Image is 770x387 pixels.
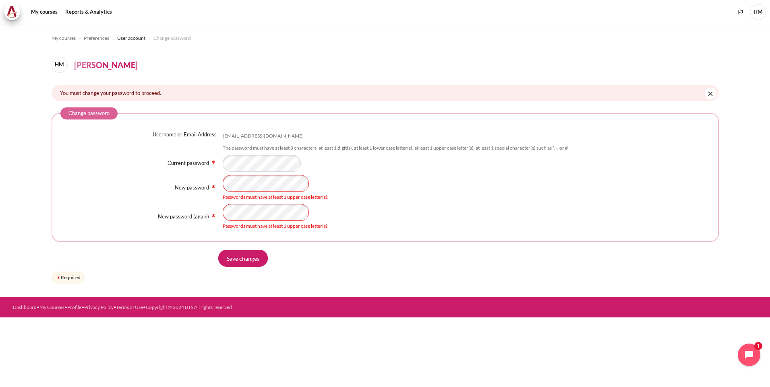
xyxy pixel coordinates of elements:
span: HM [52,57,68,73]
a: Architeck Architeck [4,4,24,20]
a: HM [52,57,71,73]
a: Dashboard [13,304,37,310]
a: Preferences [84,33,109,43]
span: Required [210,159,217,164]
span: Change password [153,35,191,42]
div: The password must have at least 8 characters, at least 1 digit(s), at least 1 lower case letter(s... [223,145,568,152]
a: Copyright © 2024 BTS All rights reserved [146,304,232,310]
div: Passwords must have at least 1 upper case letter(s). [223,193,710,201]
h4: [PERSON_NAME] [74,59,138,71]
div: • • • • • [13,304,431,311]
span: HM [750,4,766,20]
img: Required [210,212,217,219]
a: Change password [153,33,191,43]
a: User menu [750,4,766,20]
img: Architeck [6,6,18,18]
div: Passwords must have at least 1 upper case letter(s). [223,222,710,230]
div: You must change your password to proceed. [52,85,719,101]
label: Username or Email Address [153,131,217,139]
a: My courses [28,4,60,20]
nav: Navigation bar [52,32,719,45]
img: Required [210,183,217,190]
a: My courses [52,33,76,43]
div: [EMAIL_ADDRESS][DOMAIN_NAME] [223,133,304,140]
span: User account [117,35,145,42]
label: Current password [168,160,209,166]
label: New password [175,184,209,191]
span: Required [210,213,217,218]
input: Save changes [218,250,268,267]
span: Preferences [84,35,109,42]
img: Required [210,159,217,165]
a: Terms of Use [116,304,143,310]
a: Privacy Policy [84,304,114,310]
a: My Courses [39,304,64,310]
button: Languages [735,6,747,18]
div: Required [52,272,85,284]
a: Profile [67,304,81,310]
span: Required [210,183,217,188]
label: New password (again) [158,213,209,220]
a: Reports & Analytics [62,4,115,20]
legend: Change password [60,107,118,119]
img: Required field [56,275,61,280]
span: My courses [52,35,76,42]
